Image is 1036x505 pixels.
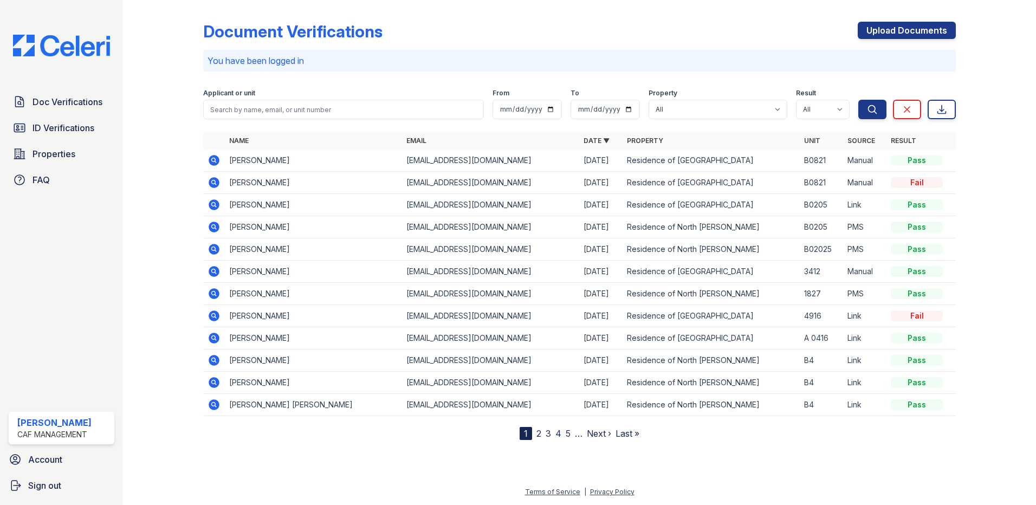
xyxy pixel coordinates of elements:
[623,327,800,349] td: Residence of [GEOGRAPHIC_DATA]
[843,305,886,327] td: Link
[891,333,943,344] div: Pass
[800,305,843,327] td: 4916
[623,283,800,305] td: Residence of North [PERSON_NAME]
[9,169,114,191] a: FAQ
[579,150,623,172] td: [DATE]
[579,327,623,349] td: [DATE]
[627,137,663,145] a: Property
[800,394,843,416] td: B4
[847,137,875,145] a: Source
[800,349,843,372] td: B4
[843,283,886,305] td: PMS
[546,428,551,439] a: 3
[584,137,610,145] a: Date ▼
[891,155,943,166] div: Pass
[579,349,623,372] td: [DATE]
[555,428,561,439] a: 4
[800,327,843,349] td: A 0416
[891,199,943,210] div: Pass
[225,327,402,349] td: [PERSON_NAME]
[800,283,843,305] td: 1827
[225,283,402,305] td: [PERSON_NAME]
[406,137,426,145] a: Email
[579,172,623,194] td: [DATE]
[800,172,843,194] td: B0821
[33,147,75,160] span: Properties
[843,372,886,394] td: Link
[579,194,623,216] td: [DATE]
[4,35,119,56] img: CE_Logo_Blue-a8612792a0a2168367f1c8372b55b34899dd931a85d93a1a3d3e32e68fde9ad4.png
[623,194,800,216] td: Residence of [GEOGRAPHIC_DATA]
[843,172,886,194] td: Manual
[843,216,886,238] td: PMS
[891,244,943,255] div: Pass
[858,22,956,39] a: Upload Documents
[891,288,943,299] div: Pass
[536,428,541,439] a: 2
[203,100,484,119] input: Search by name, email, or unit number
[843,194,886,216] td: Link
[28,453,62,466] span: Account
[587,428,611,439] a: Next ›
[520,427,532,440] div: 1
[571,89,579,98] label: To
[9,143,114,165] a: Properties
[402,394,579,416] td: [EMAIL_ADDRESS][DOMAIN_NAME]
[843,394,886,416] td: Link
[17,429,92,440] div: CAF Management
[402,305,579,327] td: [EMAIL_ADDRESS][DOMAIN_NAME]
[225,150,402,172] td: [PERSON_NAME]
[649,89,677,98] label: Property
[796,89,816,98] label: Result
[616,428,639,439] a: Last »
[891,177,943,188] div: Fail
[891,222,943,232] div: Pass
[623,305,800,327] td: Residence of [GEOGRAPHIC_DATA]
[402,349,579,372] td: [EMAIL_ADDRESS][DOMAIN_NAME]
[891,377,943,388] div: Pass
[225,372,402,394] td: [PERSON_NAME]
[225,349,402,372] td: [PERSON_NAME]
[579,394,623,416] td: [DATE]
[225,238,402,261] td: [PERSON_NAME]
[843,349,886,372] td: Link
[9,91,114,113] a: Doc Verifications
[33,95,102,108] span: Doc Verifications
[843,327,886,349] td: Link
[891,399,943,410] div: Pass
[843,238,886,261] td: PMS
[225,172,402,194] td: [PERSON_NAME]
[33,121,94,134] span: ID Verifications
[402,172,579,194] td: [EMAIL_ADDRESS][DOMAIN_NAME]
[203,22,383,41] div: Document Verifications
[493,89,509,98] label: From
[623,372,800,394] td: Residence of North [PERSON_NAME]
[623,261,800,283] td: Residence of [GEOGRAPHIC_DATA]
[402,150,579,172] td: [EMAIL_ADDRESS][DOMAIN_NAME]
[579,216,623,238] td: [DATE]
[623,150,800,172] td: Residence of [GEOGRAPHIC_DATA]
[28,479,61,492] span: Sign out
[800,216,843,238] td: B0205
[623,238,800,261] td: Residence of North [PERSON_NAME]
[402,261,579,283] td: [EMAIL_ADDRESS][DOMAIN_NAME]
[402,283,579,305] td: [EMAIL_ADDRESS][DOMAIN_NAME]
[623,172,800,194] td: Residence of [GEOGRAPHIC_DATA]
[402,216,579,238] td: [EMAIL_ADDRESS][DOMAIN_NAME]
[9,117,114,139] a: ID Verifications
[225,394,402,416] td: [PERSON_NAME] [PERSON_NAME]
[623,394,800,416] td: Residence of North [PERSON_NAME]
[402,372,579,394] td: [EMAIL_ADDRESS][DOMAIN_NAME]
[590,488,634,496] a: Privacy Policy
[891,266,943,277] div: Pass
[17,416,92,429] div: [PERSON_NAME]
[800,238,843,261] td: B02025
[525,488,580,496] a: Terms of Service
[800,194,843,216] td: B0205
[800,261,843,283] td: 3412
[579,238,623,261] td: [DATE]
[225,305,402,327] td: [PERSON_NAME]
[402,194,579,216] td: [EMAIL_ADDRESS][DOMAIN_NAME]
[623,349,800,372] td: Residence of North [PERSON_NAME]
[579,261,623,283] td: [DATE]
